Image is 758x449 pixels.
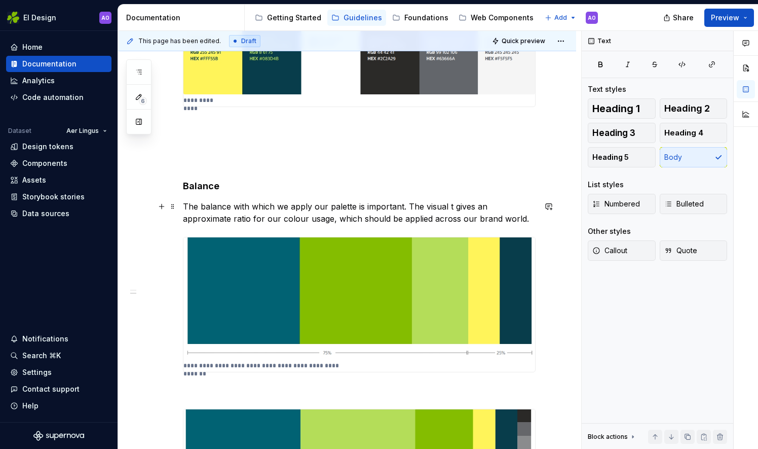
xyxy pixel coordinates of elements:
[592,103,640,114] span: Heading 1
[6,89,111,106] a: Code automation
[8,127,31,135] div: Dataset
[22,59,77,69] div: Documentation
[660,98,728,119] button: Heading 2
[658,9,700,27] button: Share
[22,175,46,185] div: Assets
[660,123,728,143] button: Heading 4
[588,180,624,190] div: List styles
[139,97,147,105] span: 6
[251,8,540,28] div: Page tree
[588,430,637,444] div: Block actions
[6,189,111,205] a: Storybook stories
[489,34,550,48] button: Quick preview
[664,246,697,256] span: Quote
[6,331,111,347] button: Notifications
[664,128,703,138] span: Heading 4
[471,13,534,23] div: Web Components
[588,98,656,119] button: Heading 1
[673,13,694,23] span: Share
[588,84,626,94] div: Text styles
[6,348,111,364] button: Search ⌘K
[22,334,68,344] div: Notifications
[6,205,111,222] a: Data sources
[588,226,631,236] div: Other styles
[6,56,111,72] a: Documentation
[344,13,382,23] div: Guidelines
[6,73,111,89] a: Analytics
[6,39,111,55] a: Home
[404,13,448,23] div: Foundations
[22,367,52,377] div: Settings
[241,37,256,45] span: Draft
[664,103,710,114] span: Heading 2
[138,37,221,45] span: This page has been edited.
[22,42,43,52] div: Home
[327,10,386,26] a: Guidelines
[62,124,111,138] button: Aer Lingus
[588,240,656,261] button: Callout
[454,10,538,26] a: Web Components
[6,398,111,414] button: Help
[540,10,621,26] a: App Components
[22,384,80,394] div: Contact support
[6,155,111,171] a: Components
[126,13,240,23] div: Documentation
[588,147,656,167] button: Heading 5
[22,92,84,102] div: Code automation
[33,431,84,441] svg: Supernova Logo
[7,12,19,24] img: 56b5df98-d96d-4d7e-807c-0afdf3bdaefa.png
[66,127,99,135] span: Aer Lingus
[588,194,656,214] button: Numbered
[660,240,728,261] button: Quote
[6,172,111,188] a: Assets
[664,199,704,209] span: Bulleted
[592,152,629,162] span: Heading 5
[704,9,754,27] button: Preview
[22,76,55,86] div: Analytics
[183,200,536,225] p: The balance with which we apply our palette is important. The visual t gives an approximate ratio...
[22,209,69,219] div: Data sources
[660,194,728,214] button: Bulleted
[22,158,67,168] div: Components
[592,128,635,138] span: Heading 3
[6,364,111,381] a: Settings
[588,14,596,22] div: AO
[542,11,580,25] button: Add
[502,37,545,45] span: Quick preview
[22,192,85,202] div: Storybook stories
[267,13,321,23] div: Getting Started
[588,433,628,441] div: Block actions
[588,123,656,143] button: Heading 3
[101,14,109,22] div: AO
[22,401,39,411] div: Help
[23,13,56,23] div: EI Design
[6,139,111,155] a: Design tokens
[183,180,536,192] h4: Balance
[22,142,73,152] div: Design tokens
[6,381,111,397] button: Contact support
[592,199,640,209] span: Numbered
[22,351,61,361] div: Search ⌘K
[711,13,739,23] span: Preview
[388,10,452,26] a: Foundations
[251,10,325,26] a: Getting Started
[554,14,567,22] span: Add
[592,246,627,256] span: Callout
[2,7,116,28] button: EI DesignAO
